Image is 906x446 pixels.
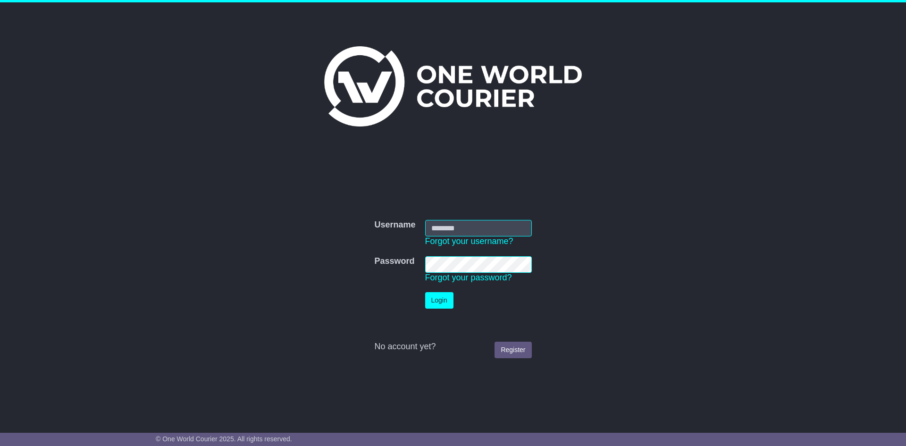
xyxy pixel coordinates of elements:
a: Forgot your username? [425,236,513,246]
span: © One World Courier 2025. All rights reserved. [156,435,292,443]
img: One World [324,46,582,126]
label: Password [374,256,414,267]
button: Login [425,292,453,309]
div: No account yet? [374,342,531,352]
label: Username [374,220,415,230]
a: Register [495,342,531,358]
a: Forgot your password? [425,273,512,282]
